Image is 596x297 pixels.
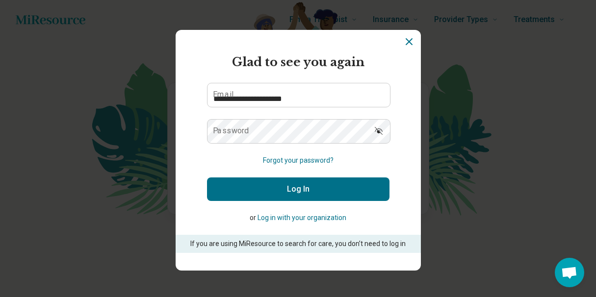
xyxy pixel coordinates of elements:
p: or [207,213,389,223]
button: Forgot your password? [263,155,334,166]
label: Password [213,127,249,135]
button: Log In [207,177,389,201]
button: Log in with your organization [258,213,346,223]
label: Email [213,91,233,99]
h2: Glad to see you again [207,53,389,71]
button: Dismiss [403,36,415,48]
button: Show password [368,119,389,143]
p: If you are using MiResource to search for care, you don’t need to log in [189,239,407,249]
section: Login Dialog [176,30,421,271]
